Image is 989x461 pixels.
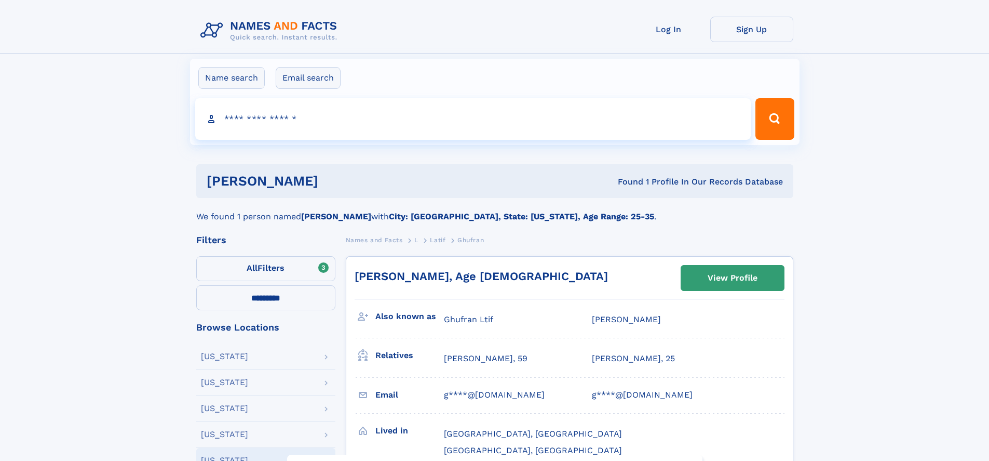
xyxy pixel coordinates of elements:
[195,98,751,140] input: search input
[755,98,794,140] button: Search Button
[301,212,371,221] b: [PERSON_NAME]
[681,266,784,291] a: View Profile
[375,308,444,325] h3: Also known as
[201,378,248,387] div: [US_STATE]
[430,233,445,246] a: Latif
[708,266,757,290] div: View Profile
[592,314,661,324] span: [PERSON_NAME]
[430,236,445,244] span: Latif
[276,67,341,89] label: Email search
[389,212,654,221] b: City: [GEOGRAPHIC_DATA], State: [US_STATE], Age Range: 25-35
[207,175,468,188] h1: [PERSON_NAME]
[444,445,622,455] span: [GEOGRAPHIC_DATA], [GEOGRAPHIC_DATA]
[196,323,335,332] div: Browse Locations
[201,404,248,413] div: [US_STATE]
[247,263,258,273] span: All
[444,314,493,324] span: Ghufran Ltif
[196,198,793,223] div: We found 1 person named with .
[375,386,444,404] h3: Email
[198,67,265,89] label: Name search
[196,256,335,281] label: Filters
[444,353,527,364] a: [PERSON_NAME], 59
[444,429,622,439] span: [GEOGRAPHIC_DATA], [GEOGRAPHIC_DATA]
[375,422,444,440] h3: Lived in
[355,270,608,283] a: [PERSON_NAME], Age [DEMOGRAPHIC_DATA]
[196,17,346,45] img: Logo Names and Facts
[468,176,783,188] div: Found 1 Profile In Our Records Database
[592,353,675,364] a: [PERSON_NAME], 25
[375,347,444,364] h3: Relatives
[196,235,335,245] div: Filters
[414,236,418,244] span: L
[201,352,248,361] div: [US_STATE]
[201,430,248,439] div: [US_STATE]
[457,236,484,244] span: Ghufran
[414,233,418,246] a: L
[346,233,403,246] a: Names and Facts
[710,17,793,42] a: Sign Up
[627,17,710,42] a: Log In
